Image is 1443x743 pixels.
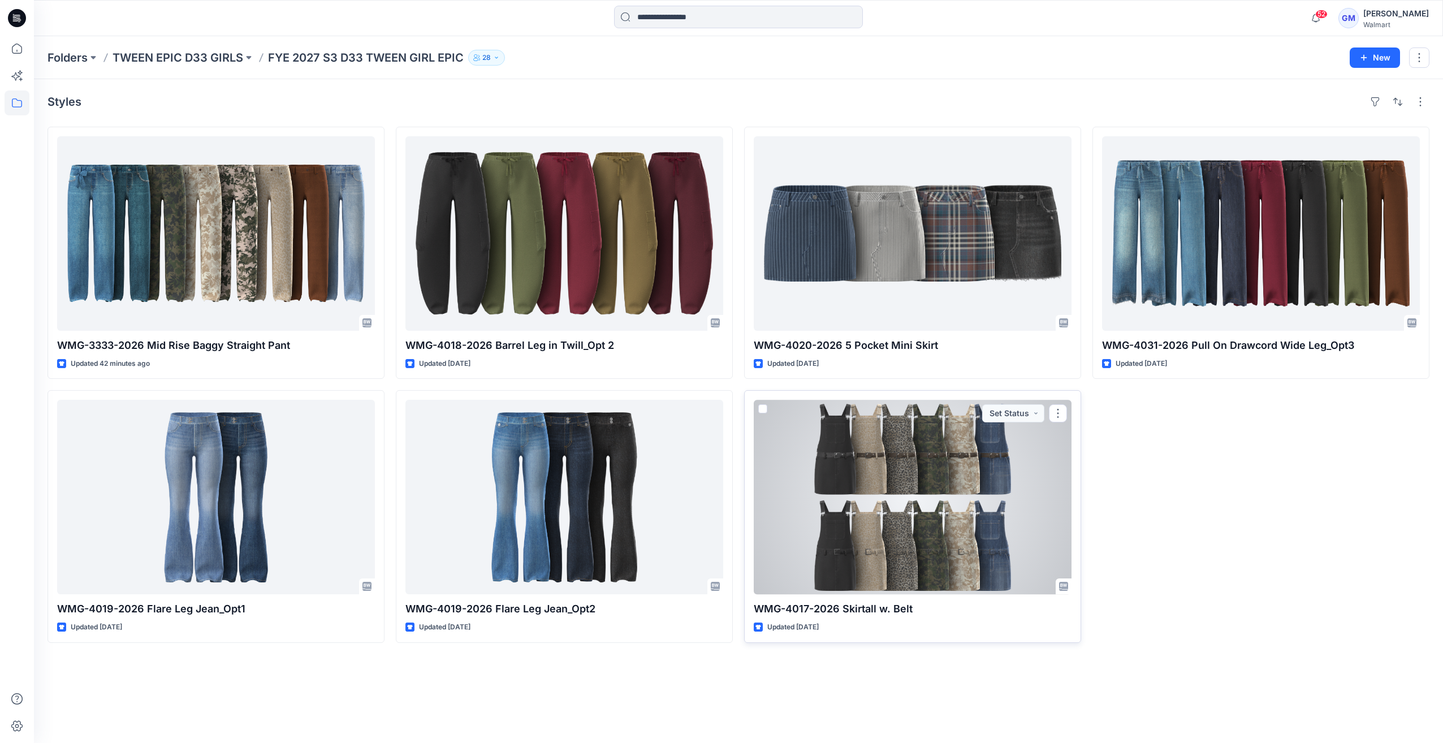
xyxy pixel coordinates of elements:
div: GM [1338,8,1359,28]
a: WMG-4017-2026 Skirtall w. Belt [754,400,1072,594]
p: Updated [DATE] [1116,358,1167,370]
a: WMG-4018-2026 Barrel Leg in Twill_Opt 2 [405,136,723,331]
p: Updated [DATE] [71,621,122,633]
span: 52 [1315,10,1328,19]
p: WMG-3333-2026 Mid Rise Baggy Straight Pant [57,338,375,353]
p: Updated [DATE] [767,358,819,370]
p: WMG-4019-2026 Flare Leg Jean_Opt1 [57,601,375,617]
a: WMG-4019-2026 Flare Leg Jean_Opt1 [57,400,375,594]
p: FYE 2027 S3 D33 TWEEN GIRL EPIC [268,50,464,66]
p: WMG-4020-2026 5 Pocket Mini Skirt [754,338,1072,353]
div: Walmart [1363,20,1429,29]
p: WMG-4017-2026 Skirtall w. Belt [754,601,1072,617]
button: New [1350,47,1400,68]
a: WMG-4019-2026 Flare Leg Jean_Opt2 [405,400,723,594]
p: Updated [DATE] [767,621,819,633]
a: WMG-4020-2026 5 Pocket Mini Skirt [754,136,1072,331]
p: WMG-4019-2026 Flare Leg Jean_Opt2 [405,601,723,617]
div: [PERSON_NAME] [1363,7,1429,20]
p: Updated 42 minutes ago [71,358,150,370]
a: WMG-4031-2026 Pull On Drawcord Wide Leg_Opt3 [1102,136,1420,331]
p: WMG-4018-2026 Barrel Leg in Twill_Opt 2 [405,338,723,353]
a: Folders [47,50,88,66]
h4: Styles [47,95,81,109]
p: 28 [482,51,491,64]
p: Updated [DATE] [419,621,470,633]
a: TWEEN EPIC D33 GIRLS [113,50,243,66]
a: WMG-3333-2026 Mid Rise Baggy Straight Pant [57,136,375,331]
p: Updated [DATE] [419,358,470,370]
button: 28 [468,50,505,66]
p: WMG-4031-2026 Pull On Drawcord Wide Leg_Opt3 [1102,338,1420,353]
